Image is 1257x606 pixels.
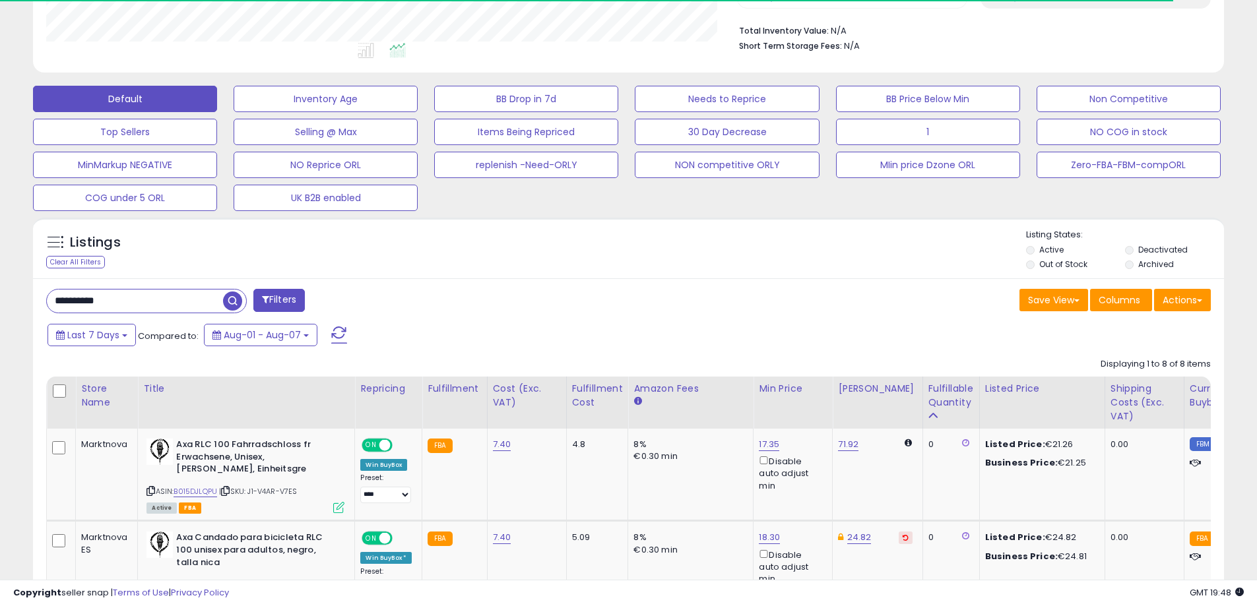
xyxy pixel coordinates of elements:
p: Listing States: [1026,229,1224,241]
div: Displaying 1 to 8 of 8 items [1101,358,1211,371]
img: 51ajrOpaj4L._SL40_.jpg [146,531,173,558]
b: Axa Candado para bicicleta RLC 100 unisex para adultos, negro, talla nica [176,531,337,572]
small: FBA [428,439,452,453]
span: Columns [1099,293,1140,307]
a: Privacy Policy [171,586,229,599]
div: Cost (Exc. VAT) [493,382,561,409]
a: 7.40 [493,438,511,451]
small: Amazon Fees. [633,396,641,408]
div: €21.25 [985,457,1095,469]
span: ON [364,533,380,544]
button: NO COG in stock [1037,119,1221,145]
span: Aug-01 - Aug-07 [224,328,301,342]
a: 71.92 [838,438,858,451]
button: Top Sellers [33,119,217,145]
div: Repricing [360,382,416,396]
label: Archived [1138,258,1174,270]
div: Fulfillment [428,382,481,396]
label: Out of Stock [1039,258,1087,270]
div: 4.8 [572,439,618,450]
div: €24.82 [985,531,1095,543]
h5: Listings [70,233,121,252]
button: BB Price Below Min [836,86,1020,112]
button: Inventory Age [234,86,418,112]
span: ON [364,440,380,451]
span: Compared to: [138,330,199,342]
span: OFF [391,440,412,451]
label: Deactivated [1138,244,1188,255]
small: FBA [428,531,452,546]
div: 5.09 [572,531,618,543]
button: Items Being Repriced [434,119,618,145]
div: 8% [633,531,743,543]
div: Win BuyBox [360,459,407,471]
button: BB Drop in 7d [434,86,618,112]
button: COG under 5 ORL [33,185,217,211]
div: [PERSON_NAME] [838,382,917,396]
div: Amazon Fees [633,382,748,396]
div: €24.81 [985,551,1095,562]
b: Listed Price: [985,531,1045,543]
button: NO Reprice ORL [234,152,418,178]
span: All listings currently available for purchase on Amazon [146,502,177,514]
button: UK B2B enabled [234,185,418,211]
a: B015DJLQPU [174,486,217,497]
div: 0 [928,531,969,543]
div: Title [143,382,349,396]
a: 7.40 [493,531,511,544]
div: Fulfillable Quantity [928,382,974,409]
div: 0.00 [1111,531,1174,543]
div: Disable auto adjust min [759,547,822,586]
button: Non Competitive [1037,86,1221,112]
div: Shipping Costs (Exc. VAT) [1111,382,1178,423]
b: Listed Price: [985,438,1045,450]
div: Clear All Filters [46,256,105,268]
button: replenish -Need-ORLY [434,152,618,178]
div: 0.00 [1111,439,1174,450]
b: Business Price: [985,550,1058,562]
b: Business Price: [985,456,1058,469]
a: 18.30 [759,531,780,544]
div: €0.30 min [633,544,743,556]
div: Fulfillment Cost [572,382,623,409]
button: Save View [1019,289,1088,311]
a: 17.35 [759,438,779,451]
small: FBM [1190,437,1215,451]
button: Last 7 Days [48,324,136,346]
button: Needs to Reprice [635,86,819,112]
div: seller snap | | [13,587,229,599]
img: 51ajrOpaj4L._SL40_.jpg [146,439,173,465]
div: Disable auto adjust min [759,454,822,492]
div: Marktnova [81,439,127,450]
button: Zero-FBA-FBM-compORL [1037,152,1221,178]
span: | SKU: J1-V4AR-V7ES [219,486,297,497]
button: Filters [253,289,305,312]
div: ASIN: [146,439,344,512]
div: Preset: [360,473,412,503]
div: €21.26 [985,439,1095,450]
div: Win BuyBox * [360,552,412,564]
span: OFF [391,533,412,544]
button: Selling @ Max [234,119,418,145]
span: 2025-08-15 19:48 GMT [1190,586,1244,599]
label: Active [1039,244,1064,255]
strong: Copyright [13,586,61,599]
button: NON competitive ORLY [635,152,819,178]
div: €0.30 min [633,450,743,462]
div: Min Price [759,382,827,396]
button: Actions [1154,289,1211,311]
span: FBA [179,502,201,514]
button: Columns [1090,289,1152,311]
button: Aug-01 - Aug-07 [204,324,317,346]
button: 30 Day Decrease [635,119,819,145]
span: Last 7 Days [67,328,119,342]
b: Axa RLC 100 Fahrradschloss fr Erwachsene, Unisex, [PERSON_NAME], Einheitsgre [176,439,337,479]
div: Listed Price [985,382,1099,396]
div: 0 [928,439,969,450]
button: MinMarkup NEGATIVE [33,152,217,178]
div: Store Name [81,382,132,409]
a: Terms of Use [113,586,169,599]
button: MIin price Dzone ORL [836,152,1020,178]
small: FBA [1190,531,1214,546]
button: 1 [836,119,1020,145]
